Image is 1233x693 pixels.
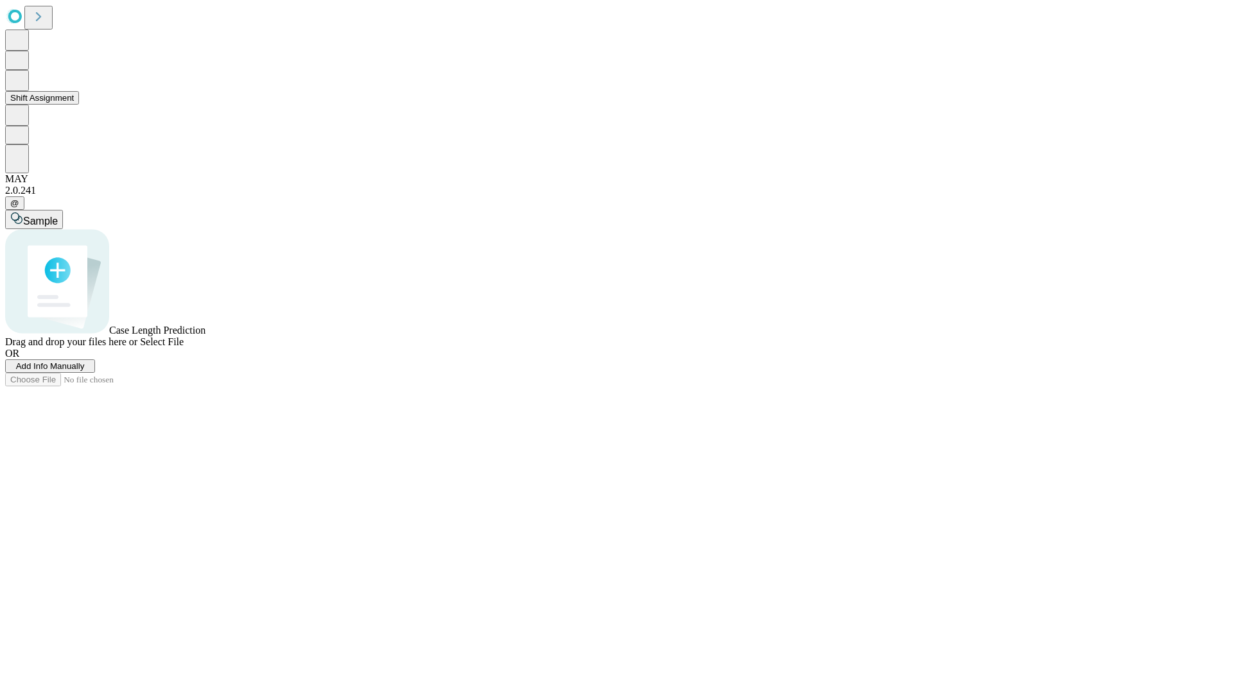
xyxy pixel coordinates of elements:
[23,216,58,227] span: Sample
[5,336,137,347] span: Drag and drop your files here or
[5,210,63,229] button: Sample
[5,185,1228,196] div: 2.0.241
[109,325,205,336] span: Case Length Prediction
[5,348,19,359] span: OR
[140,336,184,347] span: Select File
[5,173,1228,185] div: MAY
[16,361,85,371] span: Add Info Manually
[5,91,79,105] button: Shift Assignment
[5,359,95,373] button: Add Info Manually
[10,198,19,208] span: @
[5,196,24,210] button: @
